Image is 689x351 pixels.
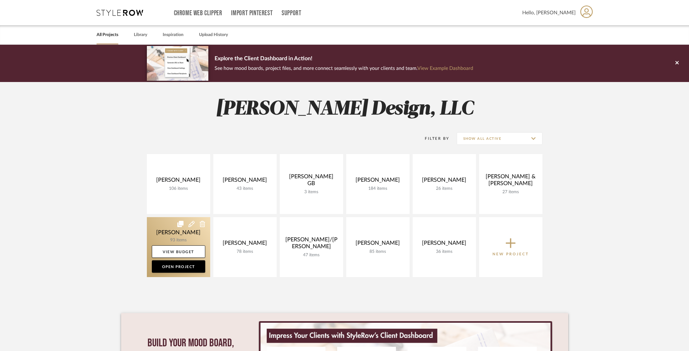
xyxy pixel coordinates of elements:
[218,186,272,191] div: 43 items
[218,249,272,254] div: 78 items
[417,66,473,71] a: View Example Dashboard
[418,240,471,249] div: [PERSON_NAME]
[152,260,205,273] a: Open Project
[418,249,471,254] div: 36 items
[199,31,228,39] a: Upload History
[484,189,537,195] div: 27 items
[418,186,471,191] div: 26 items
[484,173,537,189] div: [PERSON_NAME] & [PERSON_NAME]
[134,31,147,39] a: Library
[479,217,542,277] button: New Project
[121,98,568,121] h2: [PERSON_NAME] Design, LLC
[147,46,208,80] img: d5d033c5-7b12-40c2-a960-1ecee1989c38.png
[218,177,272,186] div: [PERSON_NAME]
[522,9,576,16] span: Hello, [PERSON_NAME]
[351,240,405,249] div: [PERSON_NAME]
[174,11,222,16] a: Chrome Web Clipper
[492,251,529,257] p: New Project
[285,236,338,253] div: [PERSON_NAME]/[PERSON_NAME]
[285,253,338,258] div: 47 items
[218,240,272,249] div: [PERSON_NAME]
[418,177,471,186] div: [PERSON_NAME]
[351,249,405,254] div: 85 items
[97,31,118,39] a: All Projects
[351,177,405,186] div: [PERSON_NAME]
[152,186,205,191] div: 106 items
[351,186,405,191] div: 184 items
[152,177,205,186] div: [PERSON_NAME]
[163,31,184,39] a: Inspiration
[215,54,473,64] p: Explore the Client Dashboard in Action!
[215,64,473,73] p: See how mood boards, project files, and more connect seamlessly with your clients and team.
[417,135,450,142] div: Filter By
[231,11,273,16] a: Import Pinterest
[152,245,205,258] a: View Budget
[282,11,301,16] a: Support
[285,173,338,189] div: [PERSON_NAME] GB
[285,189,338,195] div: 3 items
